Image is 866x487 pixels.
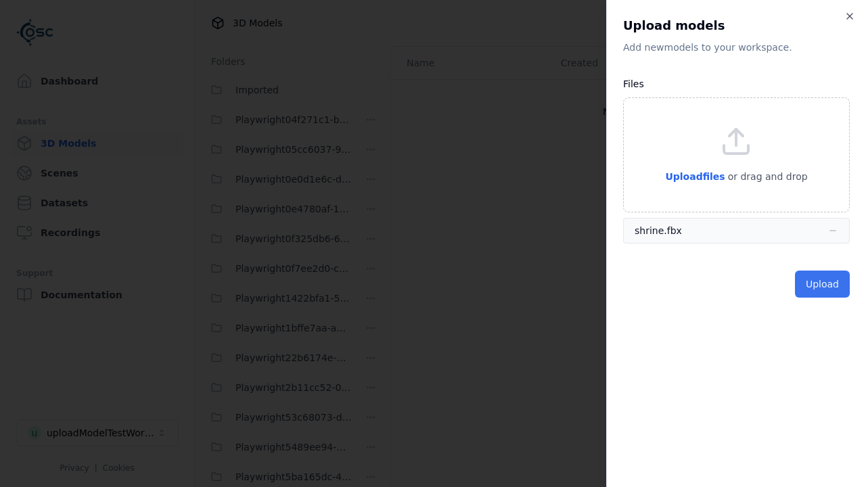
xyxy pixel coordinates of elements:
[635,224,682,237] div: shrine.fbx
[795,271,850,298] button: Upload
[725,168,808,185] p: or drag and drop
[623,16,850,35] h2: Upload models
[623,78,644,89] label: Files
[665,171,725,182] span: Upload files
[623,41,850,54] p: Add new model s to your workspace.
